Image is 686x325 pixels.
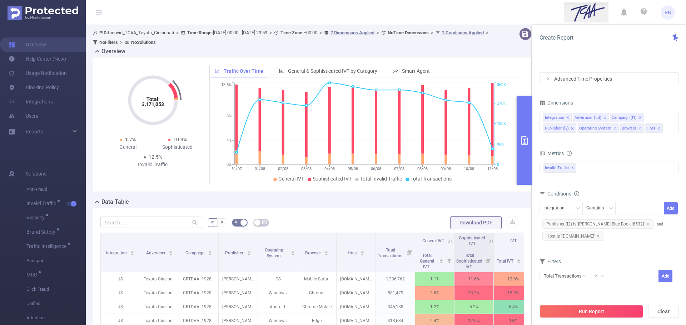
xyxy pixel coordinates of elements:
[140,286,179,300] p: Toyota Cincinnati [4291]
[439,260,443,263] i: icon: caret-down
[603,116,607,120] i: icon: close
[221,83,232,87] tspan: 13.5%
[101,300,140,314] p: JS
[26,182,86,197] span: Anti-Fraud
[118,40,125,45] span: >
[179,272,218,286] p: CRTDAA [192860]
[142,101,164,107] tspan: 3,171,053
[301,167,311,171] tspan: 03/08
[658,270,672,282] button: Add
[545,124,569,133] div: Publisher (l2)
[26,229,58,234] span: Brand Safety
[169,250,173,252] i: icon: caret-up
[130,250,134,254] div: Sort
[374,30,381,35] span: >
[494,286,533,300] p: 15.9%
[128,161,178,168] div: Invalid Traffic
[254,167,265,171] tspan: 01/08
[227,114,232,118] tspan: 8%
[280,30,304,35] b: Time Zone:
[99,30,108,35] b: PID:
[360,176,402,182] span: Total Invalid Traffic
[609,206,613,211] i: icon: down
[464,167,474,171] tspan: 10/08
[9,109,38,123] a: Users
[185,250,206,255] span: Campaign
[664,202,678,214] button: Add
[567,151,572,156] i: icon: info-circle
[376,286,415,300] p: 581,479
[231,167,242,171] tspan: 31/07
[9,52,66,66] a: Help Center (New)
[297,272,336,286] p: Mobile Safari
[497,122,506,126] tspan: 180K
[337,272,376,286] p: [DOMAIN_NAME]
[305,250,322,255] span: Browser
[140,300,179,314] p: Toyota Cincinnati [4291]
[106,250,128,255] span: Integration
[459,235,485,246] span: Sophisticated IVT
[610,113,644,122] li: Campaign (l1)
[494,272,533,286] p: 12.6%
[219,300,258,314] p: [PERSON_NAME] Blue Book [8532]
[288,68,377,74] span: General & Sophisticated IVT by Category
[179,300,218,314] p: CRTDAA [192860]
[494,300,533,314] p: 6.4%
[415,286,454,300] p: 2.6%
[543,163,576,173] span: Invalid Traffic
[297,286,336,300] p: Chrome
[313,176,352,182] span: Sophisticated IVT
[566,116,570,120] i: icon: close
[130,253,134,255] i: icon: caret-down
[337,300,376,314] p: [DOMAIN_NAME]
[540,34,573,41] span: Create Report
[26,254,86,268] span: Passport
[595,270,602,282] div: ≥
[324,250,328,252] i: icon: caret-up
[101,47,125,56] h2: Overview
[93,30,99,35] i: icon: user
[267,30,274,35] span: >
[540,100,573,106] span: Dimensions
[411,176,452,182] span: Total Transactions
[247,250,251,252] i: icon: caret-up
[265,248,283,258] span: Operating System
[337,286,376,300] p: [DOMAIN_NAME]
[540,151,564,156] span: Metrics
[429,30,436,35] span: >
[227,138,232,143] tspan: 4%
[510,238,517,243] span: IVT
[131,40,156,45] b: No Solutions
[578,123,619,133] li: Operating System
[542,232,604,241] span: Host Is '[DOMAIN_NAME]'
[645,123,663,133] li: Host
[227,162,232,167] tspan: 0%
[26,125,43,139] a: Reports
[291,253,295,255] i: icon: caret-down
[26,215,47,220] span: Visibility
[258,272,297,286] p: iOS
[99,40,118,45] b: No Filters
[140,272,179,286] p: Toyota Cincinnati [4291]
[173,137,187,142] span: 10.8%
[620,123,644,133] li: Browser
[291,250,295,254] div: Sort
[208,250,212,252] i: icon: caret-up
[26,311,86,325] span: Attention
[543,113,572,122] li: Integration
[208,253,212,255] i: icon: caret-down
[347,167,358,171] tspan: 05/08
[169,250,173,254] div: Sort
[454,300,493,314] p: 5.2%
[545,113,564,122] div: Integration
[247,253,251,255] i: icon: caret-down
[444,249,454,272] i: Filter menu
[454,272,493,286] p: 11.6%
[179,286,218,300] p: CRTDAA [192860]
[540,259,561,264] span: Filters
[638,116,642,120] i: icon: close
[26,167,46,181] span: Solutions
[388,30,429,35] b: No Time Dimensions
[224,68,263,74] span: Traffic Over Time
[149,154,162,160] span: 12.5%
